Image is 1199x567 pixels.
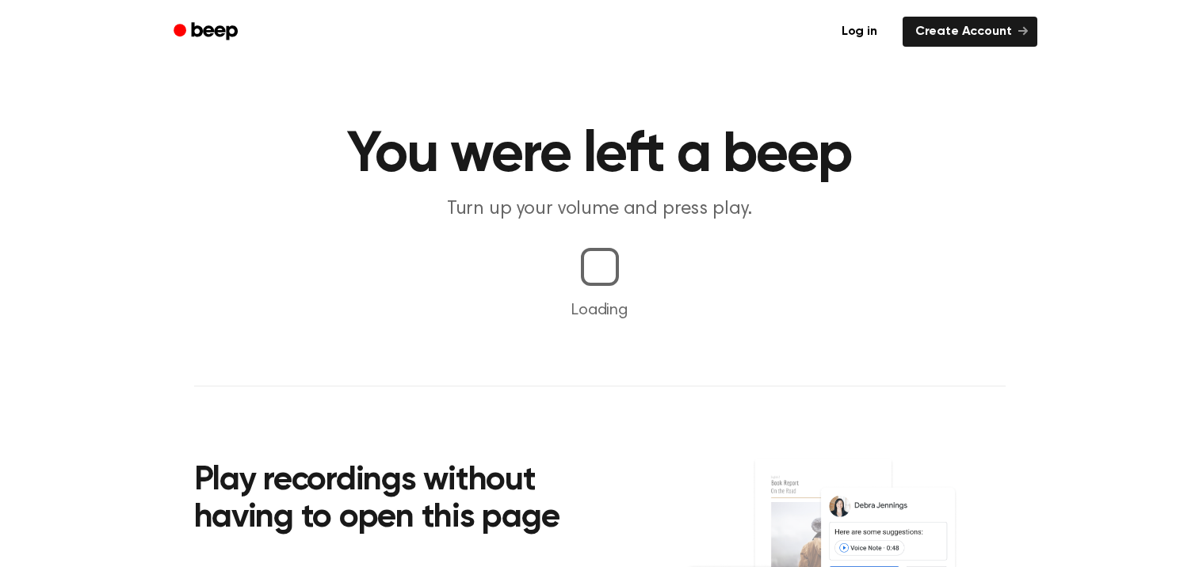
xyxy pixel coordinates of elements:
h1: You were left a beep [194,127,1006,184]
h2: Play recordings without having to open this page [194,462,621,538]
a: Beep [162,17,252,48]
p: Turn up your volume and press play. [296,196,904,223]
a: Create Account [903,17,1037,47]
p: Loading [19,299,1180,322]
a: Log in [826,13,893,50]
